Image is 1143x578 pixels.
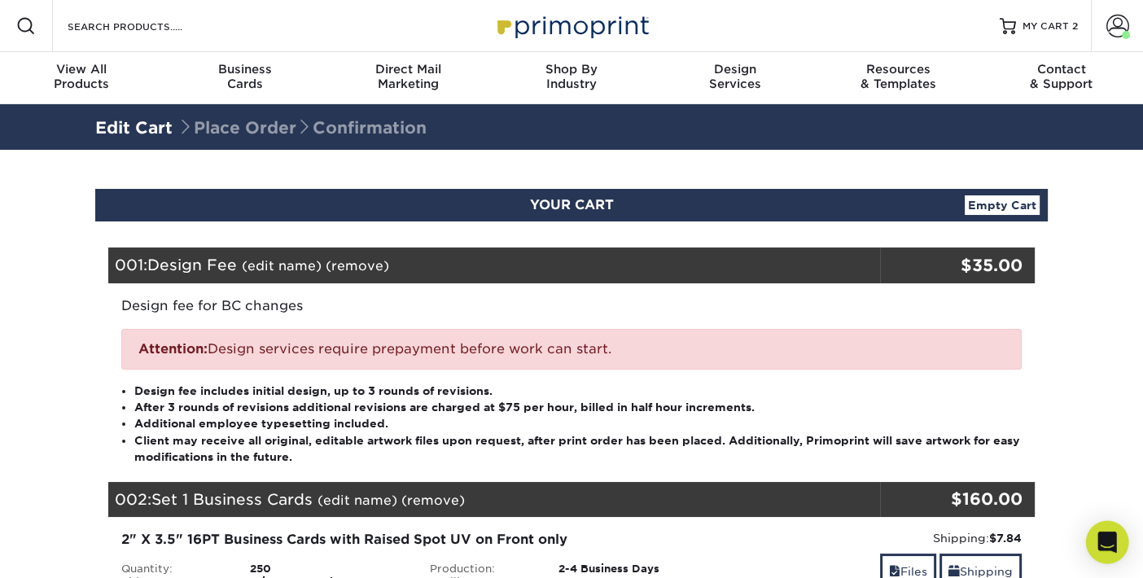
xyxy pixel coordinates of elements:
div: $160.00 [880,487,1023,511]
div: $35.00 [880,253,1023,278]
span: Direct Mail [326,62,490,77]
a: (edit name) [317,493,397,508]
span: shipping [948,565,960,578]
a: DesignServices [653,52,817,104]
a: (remove) [326,258,389,274]
span: Set 1 Business Cards [151,490,313,508]
div: Services [653,62,817,91]
a: (remove) [401,493,465,508]
span: Design Fee [147,256,237,274]
input: SEARCH PRODUCTS..... [66,16,225,36]
li: Client may receive all original, editable artwork files upon request, after print order has been ... [134,432,1022,466]
div: 002: [108,482,880,518]
span: YOUR CART [530,197,614,212]
span: Business [164,62,327,77]
span: 2 [1072,20,1078,32]
div: & Support [979,62,1143,91]
span: files [889,565,900,578]
span: Place Order Confirmation [177,118,427,138]
div: Cards [164,62,327,91]
div: 2-4 Business Days [545,563,725,576]
div: 001: [108,247,880,283]
a: Shop ByIndustry [490,52,654,104]
a: Edit Cart [95,118,173,138]
span: Resources [817,62,980,77]
a: Direct MailMarketing [326,52,490,104]
div: & Templates [817,62,980,91]
div: Industry [490,62,654,91]
div: Open Intercom Messenger [1086,521,1129,564]
div: Marketing [326,62,490,91]
li: After 3 rounds of revisions additional revisions are charged at $75 per hour, billed in half hour... [134,399,1022,415]
span: MY CART [1023,20,1069,33]
li: Additional employee typesetting included. [134,415,1022,431]
span: Design [653,62,817,77]
img: Primoprint [490,8,653,43]
a: Empty Cart [965,195,1040,215]
a: Contact& Support [979,52,1143,104]
a: BusinessCards [164,52,327,104]
a: (edit name) [242,258,322,274]
strong: Attention: [138,341,208,357]
div: Shipping: [738,530,1022,546]
strong: $7.84 [989,532,1022,545]
li: Design fee includes initial design, up to 3 rounds of revisions. [134,383,1022,399]
span: Contact [979,62,1143,77]
a: Resources& Templates [817,52,980,104]
div: Design services require prepayment before work can start. [121,329,1022,370]
span: Shop By [490,62,654,77]
div: Design fee for BC changes [108,283,1035,316]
